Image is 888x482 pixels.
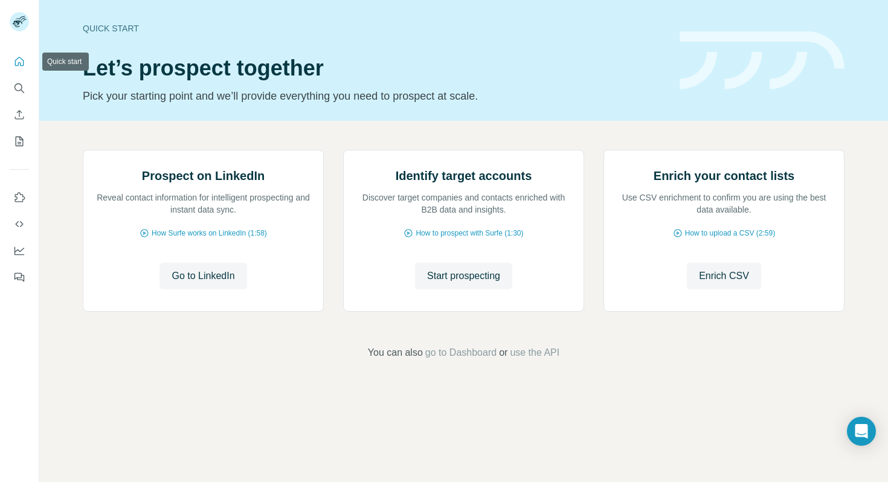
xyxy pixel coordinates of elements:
[616,191,832,216] p: Use CSV enrichment to confirm you are using the best data available.
[10,104,29,126] button: Enrich CSV
[685,228,775,239] span: How to upload a CSV (2:59)
[847,417,876,446] div: Open Intercom Messenger
[10,130,29,152] button: My lists
[687,263,761,289] button: Enrich CSV
[10,240,29,262] button: Dashboard
[152,228,267,239] span: How Surfe works on LinkedIn (1:58)
[10,266,29,288] button: Feedback
[654,167,794,184] h2: Enrich your contact lists
[10,77,29,99] button: Search
[396,167,532,184] h2: Identify target accounts
[172,269,234,283] span: Go to LinkedIn
[83,56,665,80] h1: Let’s prospect together
[680,31,845,90] img: banner
[368,345,423,360] span: You can also
[10,213,29,235] button: Use Surfe API
[83,88,665,104] p: Pick your starting point and we’ll provide everything you need to prospect at scale.
[425,345,497,360] button: go to Dashboard
[415,263,512,289] button: Start prospecting
[10,51,29,72] button: Quick start
[159,263,246,289] button: Go to LinkedIn
[142,167,265,184] h2: Prospect on LinkedIn
[499,345,507,360] span: or
[510,345,559,360] button: use the API
[699,269,749,283] span: Enrich CSV
[95,191,311,216] p: Reveal contact information for intelligent prospecting and instant data sync.
[10,187,29,208] button: Use Surfe on LinkedIn
[83,22,665,34] div: Quick start
[427,269,500,283] span: Start prospecting
[356,191,571,216] p: Discover target companies and contacts enriched with B2B data and insights.
[416,228,523,239] span: How to prospect with Surfe (1:30)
